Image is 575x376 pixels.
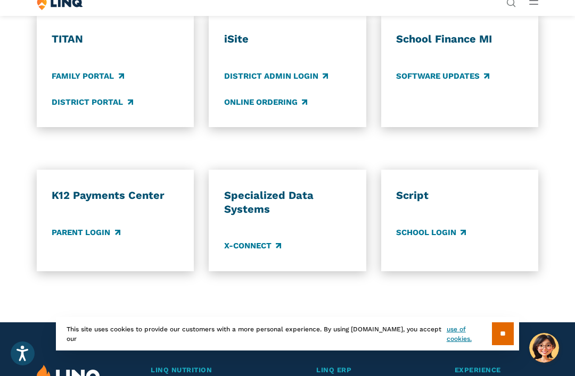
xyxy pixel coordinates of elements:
a: Parent Login [52,227,120,238]
h3: Script [396,189,523,203]
a: Online Ordering [224,96,307,108]
a: use of cookies. [447,324,492,344]
h3: TITAN [52,32,178,46]
h3: iSite [224,32,351,46]
a: School Login [396,227,466,238]
a: District Admin Login [224,70,328,82]
a: Experience [455,365,538,376]
a: Software Updates [396,70,489,82]
span: LINQ ERP [316,366,351,374]
h3: K12 Payments Center [52,189,178,203]
a: X-Connect [224,240,281,252]
div: This site uses cookies to provide our customers with a more personal experience. By using [DOMAIN... [56,317,519,350]
a: LINQ Nutrition [151,365,279,376]
h3: Specialized Data Systems [224,189,351,216]
a: LINQ ERP [316,365,417,376]
button: Hello, have a question? Let’s chat. [529,333,559,363]
a: District Portal [52,96,133,108]
span: Experience [455,366,501,374]
span: LINQ Nutrition [151,366,212,374]
a: Family Portal [52,70,124,82]
h3: School Finance MI [396,32,523,46]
